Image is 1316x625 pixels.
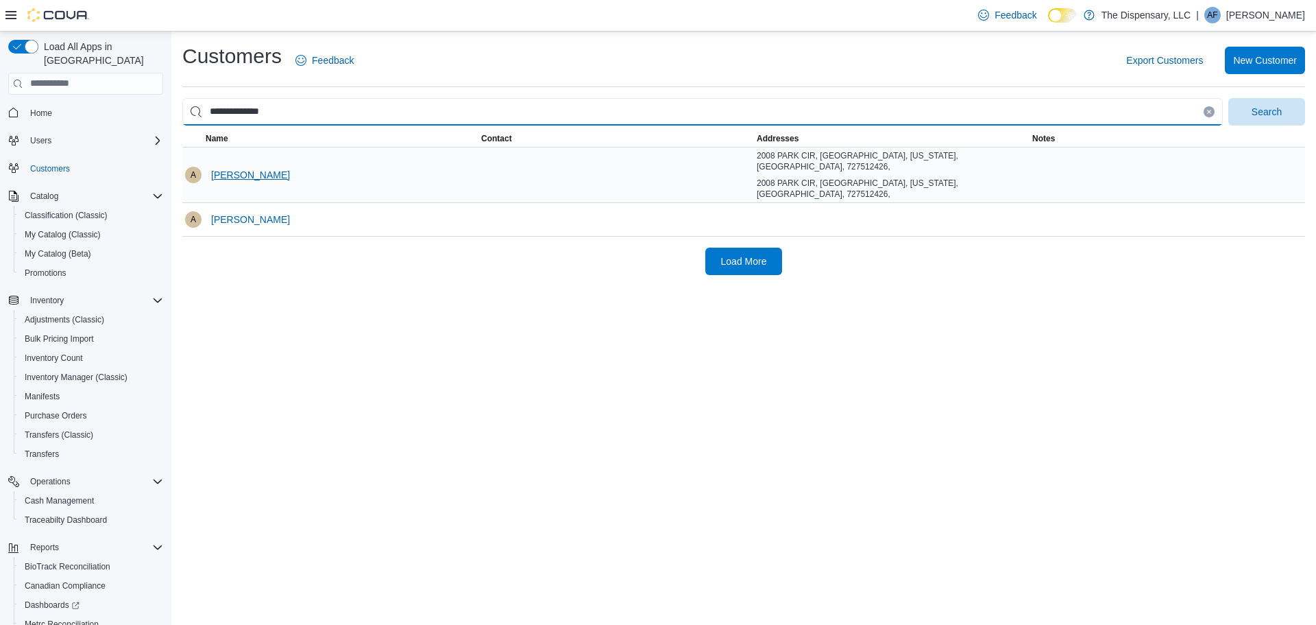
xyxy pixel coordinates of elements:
span: Home [25,104,163,121]
span: Classification (Classic) [19,207,163,224]
span: Adjustments (Classic) [25,314,104,325]
button: Reports [25,539,64,556]
button: Canadian Compliance [14,576,169,595]
a: Classification (Classic) [19,207,113,224]
button: Traceabilty Dashboard [14,510,169,530]
button: Transfers (Classic) [14,425,169,445]
a: Inventory Count [19,350,88,366]
span: Inventory Manager (Classic) [19,369,163,386]
div: Alexis [185,211,202,228]
span: Manifests [19,388,163,405]
span: Users [30,135,51,146]
img: Cova [27,8,89,22]
button: Users [3,131,169,150]
span: Inventory Count [19,350,163,366]
button: Search [1228,98,1305,126]
span: Inventory Count [25,353,83,364]
span: Transfers [25,449,59,460]
a: Canadian Compliance [19,578,111,594]
p: [PERSON_NAME] [1226,7,1305,23]
a: Feedback [290,47,359,74]
span: BioTrack Reconciliation [19,558,163,575]
span: Promotions [19,265,163,281]
span: Dashboards [25,600,80,611]
span: Home [30,108,52,119]
span: Manifests [25,391,60,402]
button: Inventory [25,292,69,309]
button: Customers [3,158,169,178]
span: Transfers [19,446,163,462]
button: Classification (Classic) [14,206,169,225]
span: Load More [721,255,767,268]
span: Reports [30,542,59,553]
a: BioTrack Reconciliation [19,558,116,575]
span: My Catalog (Beta) [25,248,91,259]
span: Adjustments (Classic) [19,311,163,328]
span: Promotions [25,268,66,279]
span: [PERSON_NAME] [211,168,290,182]
span: Contact [481,133,512,144]
button: Clear input [1204,106,1215,117]
p: | [1196,7,1199,23]
span: Canadian Compliance [19,578,163,594]
a: Cash Management [19,493,99,509]
div: Adele Foltz [1204,7,1221,23]
button: Operations [3,472,169,491]
span: Customers [25,160,163,177]
span: AF [1207,7,1217,23]
a: Promotions [19,265,72,281]
button: Load More [705,248,782,275]
span: A [191,167,196,183]
input: Dark Mode [1048,8,1077,23]
button: Reports [3,538,169,557]
button: Catalog [25,188,64,204]
span: Traceabilty Dashboard [19,512,163,528]
span: [PERSON_NAME] [211,213,290,226]
a: Transfers (Classic) [19,427,99,443]
a: My Catalog (Classic) [19,226,106,243]
span: New Customer [1233,54,1297,67]
span: Inventory Manager (Classic) [25,372,127,383]
h1: Customers [182,43,282,70]
button: Users [25,132,57,149]
div: Alexis [185,167,202,183]
span: Dashboards [19,597,163,613]
button: [PERSON_NAME] [206,206,295,233]
span: BioTrack Reconciliation [25,561,110,572]
button: [PERSON_NAME] [206,161,295,189]
span: Transfers (Classic) [19,427,163,443]
button: Transfers [14,445,169,464]
a: Feedback [973,1,1042,29]
a: Traceabilty Dashboard [19,512,112,528]
span: Cash Management [19,493,163,509]
div: 2008 PARK CIR, [GEOGRAPHIC_DATA], [US_STATE], [GEOGRAPHIC_DATA], 727512426, [757,178,1027,200]
button: Promotions [14,263,169,283]
span: Notes [1032,133,1055,144]
p: The Dispensary, LLC [1101,7,1191,23]
span: Customers [30,163,70,174]
span: My Catalog (Beta) [19,246,163,262]
a: Adjustments (Classic) [19,311,110,328]
button: BioTrack Reconciliation [14,557,169,576]
span: Inventory [25,292,163,309]
a: Home [25,105,58,121]
button: Purchase Orders [14,406,169,425]
a: Purchase Orders [19,408,93,424]
span: Bulk Pricing Import [25,333,94,344]
a: Inventory Manager (Classic) [19,369,133,386]
span: Addresses [757,133,799,144]
button: Cash Management [14,491,169,510]
button: My Catalog (Classic) [14,225,169,244]
span: My Catalog (Classic) [19,226,163,243]
span: Canadian Compliance [25,580,106,591]
span: Feedback [995,8,1036,22]
a: Customers [25,161,75,177]
a: Manifests [19,388,65,405]
button: Export Customers [1121,47,1208,74]
span: Search [1252,105,1282,119]
span: Bulk Pricing Import [19,331,163,347]
button: Inventory Count [14,349,169,368]
span: Inventory [30,295,64,306]
span: Export Customers [1126,54,1203,67]
span: Load All Apps in [GEOGRAPHIC_DATA] [38,40,163,67]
